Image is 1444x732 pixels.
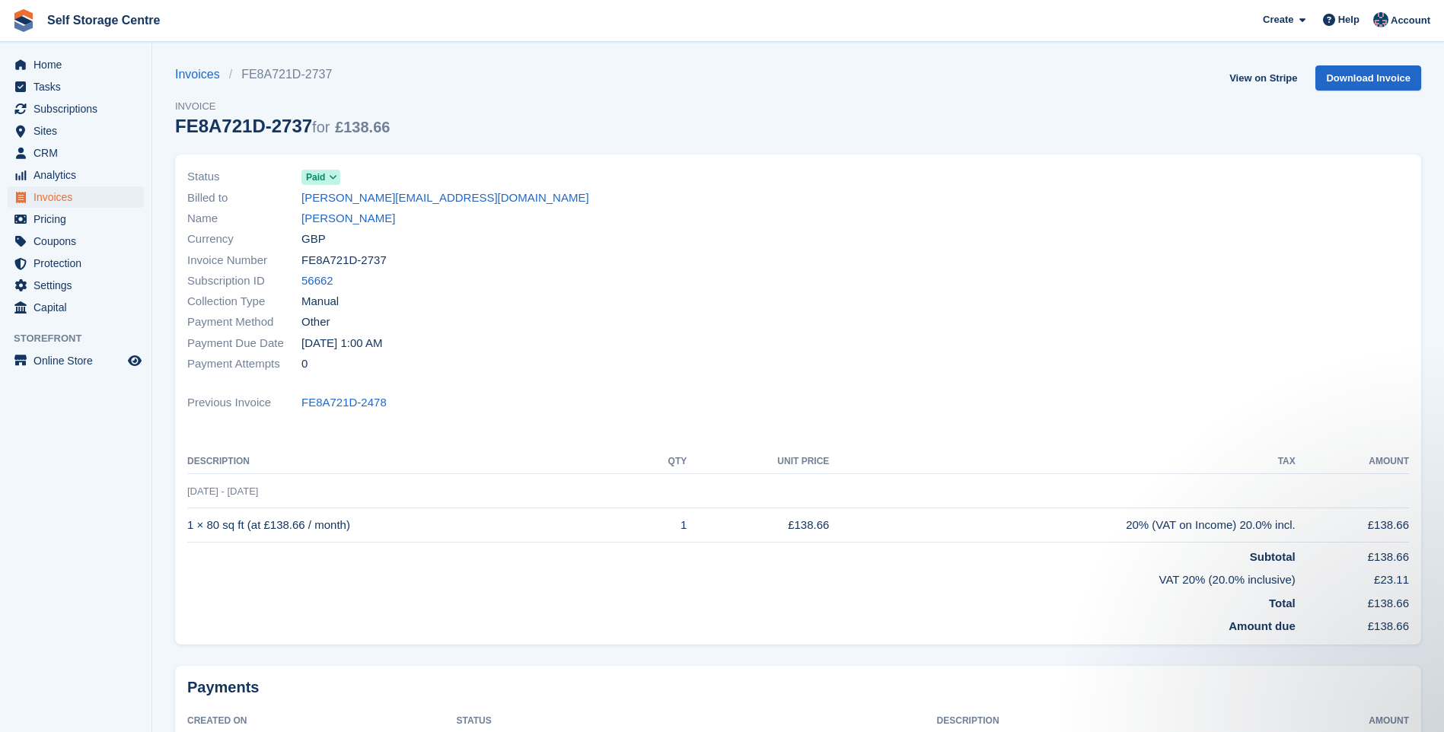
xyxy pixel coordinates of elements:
span: Capital [33,297,125,318]
div: 20% (VAT on Income) 20.0% incl. [829,517,1295,534]
a: menu [8,275,144,296]
span: GBP [301,231,326,248]
span: FE8A721D-2737 [301,252,387,269]
a: menu [8,186,144,208]
span: Invoice [175,99,390,114]
td: £138.66 [687,508,829,543]
strong: Total [1269,597,1296,609]
span: for [312,119,330,135]
span: [DATE] - [DATE] [187,485,258,497]
a: menu [8,297,144,318]
span: Invoice Number [187,252,301,269]
a: menu [8,350,144,371]
span: Name [187,210,301,228]
td: £23.11 [1296,565,1409,589]
a: Download Invoice [1315,65,1421,91]
time: 2025-09-18 00:00:00 UTC [301,335,382,352]
a: menu [8,98,144,119]
span: Settings [33,275,125,296]
th: Unit Price [687,450,829,474]
span: Payment Method [187,313,301,331]
span: £138.66 [335,119,390,135]
span: Storefront [14,331,151,346]
th: QTY [635,450,687,474]
th: Description [187,450,635,474]
span: Tasks [33,76,125,97]
span: Collection Type [187,293,301,310]
a: menu [8,120,144,142]
th: Amount [1296,450,1409,474]
nav: breadcrumbs [175,65,390,84]
span: Online Store [33,350,125,371]
a: menu [8,231,144,252]
span: Create [1263,12,1293,27]
strong: Amount due [1229,619,1296,632]
span: Account [1391,13,1430,28]
img: stora-icon-8386f47178a22dfd0bd8f6a31ec36ba5ce8667c1dd55bd0f319d3a0aa187defe.svg [12,9,35,32]
img: Clair Cole [1373,12,1388,27]
span: 0 [301,355,308,373]
td: £138.66 [1296,589,1409,613]
span: Billed to [187,189,301,207]
a: [PERSON_NAME] [301,210,395,228]
span: Protection [33,253,125,274]
span: Paid [306,170,325,184]
strong: Subtotal [1250,550,1296,563]
a: Self Storage Centre [41,8,166,33]
span: Invoices [33,186,125,208]
a: FE8A721D-2478 [301,394,387,412]
span: Status [187,168,301,186]
span: Pricing [33,208,125,230]
a: menu [8,164,144,186]
h2: Payments [187,678,1409,697]
span: Analytics [33,164,125,186]
span: Previous Invoice [187,394,301,412]
td: 1 [635,508,687,543]
span: Currency [187,231,301,248]
span: Subscription ID [187,272,301,290]
a: View on Stripe [1223,65,1303,91]
span: Other [301,313,330,331]
a: Invoices [175,65,229,84]
a: Paid [301,168,340,186]
span: Sites [33,120,125,142]
td: £138.66 [1296,612,1409,635]
span: Coupons [33,231,125,252]
span: Manual [301,293,339,310]
div: FE8A721D-2737 [175,116,390,136]
a: menu [8,76,144,97]
span: Help [1338,12,1360,27]
a: menu [8,142,144,164]
td: VAT 20% (20.0% inclusive) [187,565,1296,589]
a: menu [8,54,144,75]
span: Home [33,54,125,75]
a: menu [8,208,144,230]
span: CRM [33,142,125,164]
span: Payment Attempts [187,355,301,373]
a: 56662 [301,272,333,290]
td: £138.66 [1296,542,1409,565]
a: menu [8,253,144,274]
span: Payment Due Date [187,335,301,352]
a: Preview store [126,352,144,370]
td: £138.66 [1296,508,1409,543]
th: Tax [829,450,1295,474]
a: [PERSON_NAME][EMAIL_ADDRESS][DOMAIN_NAME] [301,189,589,207]
span: Subscriptions [33,98,125,119]
td: 1 × 80 sq ft (at £138.66 / month) [187,508,635,543]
